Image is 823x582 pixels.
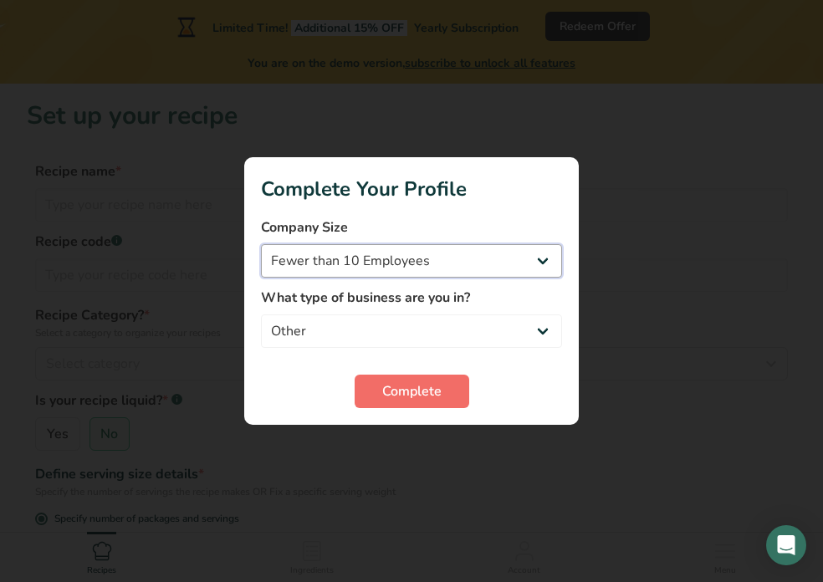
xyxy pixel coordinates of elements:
h1: Complete Your Profile [261,174,562,204]
span: Complete [382,381,442,401]
label: Company Size [261,217,562,237]
label: What type of business are you in? [261,288,562,308]
div: Open Intercom Messenger [766,525,806,565]
button: Complete [355,375,469,408]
